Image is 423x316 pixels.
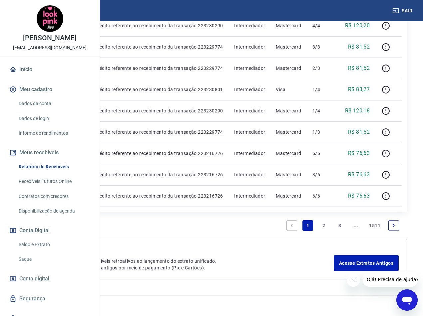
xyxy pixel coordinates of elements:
a: Acesse Extratos Antigos [334,255,399,271]
p: Para ver lançamentos de recebíveis retroativos ao lançamento do extrato unificado, você pode aces... [33,258,334,271]
p: Extratos Antigos [33,247,334,255]
ul: Pagination [284,218,402,234]
p: R$ 81,52 [348,43,370,51]
p: Crédito referente ao recebimento da transação 223216726 [95,193,223,199]
p: Mastercard [276,171,302,178]
p: Mastercard [276,129,302,135]
p: Intermediador [234,129,265,135]
p: Intermediador [234,44,265,50]
a: Recebíveis Futuros Online [16,175,92,188]
iframe: 회사에서 보낸 메시지 [363,272,418,287]
a: Page 1 is your current page [302,220,313,231]
a: Dados de login [16,112,92,125]
a: Relatório de Recebíveis [16,160,92,174]
span: Conta digital [19,274,49,283]
p: R$ 81,52 [348,128,370,136]
p: 5/6 [312,150,332,157]
a: Saldo e Extrato [16,238,92,251]
p: Intermediador [234,107,265,114]
p: 1/4 [312,107,332,114]
p: Crédito referente ao recebimento da transação 223216726 [95,150,223,157]
p: R$ 120,18 [345,107,370,115]
p: 3/6 [312,171,332,178]
p: [PERSON_NAME] [23,35,76,42]
p: 4/4 [312,22,332,29]
p: R$ 76,63 [348,171,370,179]
p: Mastercard [276,65,302,72]
p: Crédito referente ao recebimento da transação 223216726 [95,171,223,178]
a: Disponibilização de agenda [16,204,92,218]
a: Next page [388,220,399,231]
p: R$ 83,27 [348,85,370,93]
p: R$ 76,63 [348,149,370,157]
a: Previous page [286,220,297,231]
p: Crédito referente ao recebimento da transação 223230290 [95,107,223,114]
a: Contratos com credores [16,190,92,203]
p: R$ 76,63 [348,192,370,200]
a: Segurança [8,291,92,306]
p: Mastercard [276,22,302,29]
img: f5e2b5f2-de41-4e9a-a4e6-a6c2332be871.jpeg [37,5,63,32]
p: R$ 81,52 [348,64,370,72]
iframe: 메시징 창을 시작하는 버튼 [396,289,418,311]
p: Crédito referente ao recebimento da transação 223229774 [95,44,223,50]
p: 2025 © [16,301,407,308]
p: Intermediador [234,86,265,93]
p: Intermediador [234,65,265,72]
p: Crédito referente ao recebimento da transação 223229774 [95,129,223,135]
p: 1/4 [312,86,332,93]
p: Intermediador [234,150,265,157]
a: Page 1511 [366,220,383,231]
a: Informe de rendimentos [16,126,92,140]
a: Page 2 [318,220,329,231]
p: 1/3 [312,129,332,135]
a: Conta digital [8,271,92,286]
a: Page 3 [334,220,345,231]
span: Olá! Precisa de ajuda? [4,5,56,10]
button: Meus recebíveis [8,145,92,160]
p: Crédito referente ao recebimento da transação 223230290 [95,22,223,29]
button: Meu cadastro [8,82,92,97]
p: Intermediador [234,171,265,178]
p: Crédito referente ao recebimento da transação 223230801 [95,86,223,93]
p: Mastercard [276,107,302,114]
a: Saque [16,252,92,266]
p: [EMAIL_ADDRESS][DOMAIN_NAME] [13,44,87,51]
p: 2/3 [312,65,332,72]
iframe: 메시지 닫기 [347,273,360,287]
p: Intermediador [234,193,265,199]
p: Mastercard [276,193,302,199]
p: Intermediador [234,22,265,29]
p: 6/6 [312,193,332,199]
button: Sair [391,5,415,17]
p: 3/3 [312,44,332,50]
p: Mastercard [276,150,302,157]
p: Visa [276,86,302,93]
a: Jump forward [350,220,361,231]
p: R$ 120,20 [345,22,370,30]
p: Mastercard [276,44,302,50]
p: Crédito referente ao recebimento da transação 223229774 [95,65,223,72]
a: Dados da conta [16,97,92,110]
button: Conta Digital [8,223,92,238]
a: Início [8,62,92,77]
